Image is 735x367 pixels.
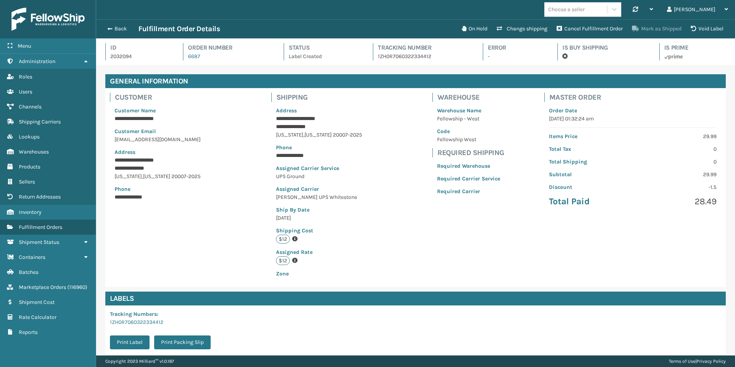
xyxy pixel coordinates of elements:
[549,132,628,140] p: Items Price
[304,132,332,138] span: [US_STATE]
[549,158,628,166] p: Total Shipping
[19,178,35,185] span: Sellers
[378,52,469,60] p: 1ZH0R7060322334412
[115,149,135,155] span: Address
[110,311,158,317] span: Tracking Numbers :
[437,162,500,170] p: Required Warehouse
[276,185,389,193] p: Assigned Carrier
[549,107,717,115] p: Order Date
[289,52,359,60] p: Label Created
[19,118,61,125] span: Shipping Carriers
[105,74,726,88] h4: General Information
[19,299,55,305] span: Shipment Cost
[637,170,717,178] p: 29.99
[19,284,66,290] span: Marketplace Orders
[276,93,393,102] h4: Shipping
[276,164,389,172] p: Assigned Carrier Service
[67,284,87,290] span: ( 116960 )
[497,26,502,31] i: Change shipping
[557,26,562,31] i: Cancel Fulfillment Order
[549,145,628,153] p: Total Tax
[457,21,492,37] button: On Hold
[276,270,389,278] p: Zone
[549,93,721,102] h4: Master Order
[110,319,163,325] a: 1ZH0R7060322334412
[637,145,717,153] p: 0
[19,239,59,245] span: Shipment Status
[19,133,40,140] span: Lookups
[276,172,389,180] p: UPS Ground
[115,173,142,180] span: [US_STATE]
[697,359,726,364] a: Privacy Policy
[637,158,717,166] p: 0
[188,53,200,60] a: 6687
[562,43,645,52] h4: Is Buy Shipping
[549,196,628,207] p: Total Paid
[276,256,290,265] p: $12
[437,127,500,135] p: Code
[143,173,170,180] span: [US_STATE]
[19,194,61,200] span: Return Addresses
[548,5,585,13] div: Choose a seller
[637,132,717,140] p: 29.99
[115,93,232,102] h4: Customer
[105,292,726,305] h4: Labels
[437,175,500,183] p: Required Carrier Service
[276,107,297,114] span: Address
[110,52,169,60] p: 2032094
[549,170,628,178] p: Subtotal
[19,314,57,320] span: Rate Calculator
[276,214,389,222] p: [DATE]
[110,43,169,52] h4: Id
[115,185,227,193] p: Phone
[437,148,505,157] h4: Required Shipping
[171,173,201,180] span: 20007-2025
[437,93,505,102] h4: Warehouse
[437,107,500,115] p: Warehouse Name
[303,132,304,138] span: ,
[437,187,500,195] p: Required Carrier
[19,103,42,110] span: Channels
[12,8,85,31] img: logo
[437,115,500,123] p: Fellowship - West
[627,21,686,37] button: Mark as Shipped
[19,224,62,230] span: Fulfillment Orders
[115,135,227,143] p: [EMAIL_ADDRESS][DOMAIN_NAME]
[19,209,42,215] span: Inventory
[552,21,627,37] button: Cancel Fulfillment Order
[142,173,143,180] span: ,
[488,52,544,60] p: -
[19,58,55,65] span: Administration
[138,24,220,33] h3: Fulfillment Order Details
[115,127,227,135] p: Customer Email
[188,43,270,52] h4: Order Number
[437,135,500,143] p: Fellowship West
[669,355,726,367] div: |
[492,21,552,37] button: Change shipping
[276,143,389,152] p: Phone
[19,73,32,80] span: Roles
[462,26,466,31] i: On Hold
[276,227,389,235] p: Shipping Cost
[154,335,211,349] button: Print Packing Slip
[103,25,138,32] button: Back
[333,132,362,138] span: 20007-2025
[637,196,717,207] p: 28.49
[637,183,717,191] p: -1.5
[276,193,389,201] p: [PERSON_NAME] UPS Whitestone
[549,115,717,123] p: [DATE] 01:32:24 am
[115,107,227,115] p: Customer Name
[632,26,639,31] i: Mark as Shipped
[664,43,726,52] h4: Is Prime
[686,21,728,37] button: Void Label
[378,43,469,52] h4: Tracking Number
[110,335,150,349] button: Print Label
[18,43,31,49] span: Menu
[19,148,49,155] span: Warehouses
[276,206,389,214] p: Ship By Date
[276,248,389,256] p: Assigned Rate
[488,43,544,52] h4: Error
[19,269,38,275] span: Batches
[276,132,303,138] span: [US_STATE]
[19,329,38,335] span: Reports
